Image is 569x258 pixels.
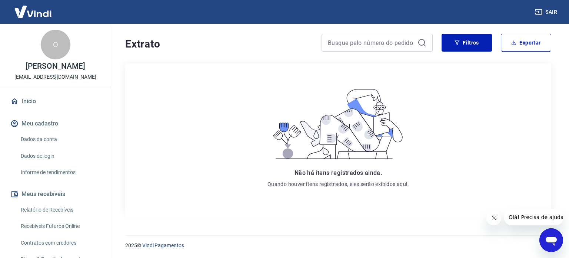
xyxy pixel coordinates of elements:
p: Quando houver itens registrados, eles serão exibidos aqui. [267,180,409,188]
button: Meu cadastro [9,115,102,132]
span: Não há itens registrados ainda. [295,169,382,176]
iframe: Fechar mensagem [486,210,501,225]
button: Filtros [442,34,492,52]
input: Busque pelo número do pedido [328,37,415,48]
span: Olá! Precisa de ajuda? [4,5,62,11]
a: Recebíveis Futuros Online [18,219,102,234]
a: Informe de rendimentos [18,165,102,180]
a: Dados da conta [18,132,102,147]
a: Contratos com credores [18,235,102,251]
button: Sair [533,5,560,19]
iframe: Botão para abrir a janela de mensagens [539,228,563,252]
p: 2025 © [125,242,551,249]
p: [PERSON_NAME] [26,62,85,70]
button: Meus recebíveis [9,186,102,202]
h4: Extrato [125,37,313,52]
a: Dados de login [18,148,102,164]
a: Relatório de Recebíveis [18,202,102,218]
a: Início [9,93,102,110]
iframe: Mensagem da empresa [504,209,563,225]
div: O [41,30,70,59]
img: Vindi [9,0,57,23]
p: [EMAIL_ADDRESS][DOMAIN_NAME] [14,73,96,81]
button: Exportar [501,34,551,52]
a: Vindi Pagamentos [142,242,184,248]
